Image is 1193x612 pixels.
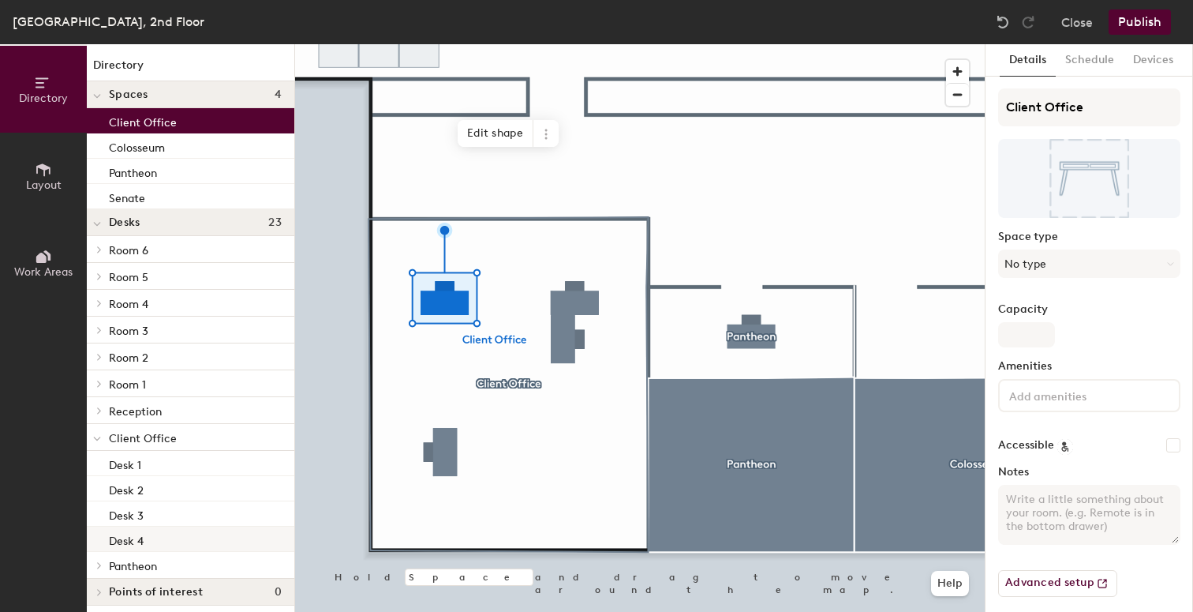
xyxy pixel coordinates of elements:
[998,231,1180,243] label: Space type
[1000,44,1056,77] button: Details
[109,111,177,130] p: Client Office
[13,12,204,32] div: [GEOGRAPHIC_DATA], 2nd Floor
[1061,9,1093,35] button: Close
[109,378,146,392] span: Room 1
[109,244,148,257] span: Room 6
[268,216,282,229] span: 23
[109,137,165,155] p: Colosseum
[1056,44,1124,77] button: Schedule
[1109,9,1171,35] button: Publish
[275,88,282,101] span: 4
[109,271,148,284] span: Room 5
[109,454,141,472] p: Desk 1
[998,303,1180,316] label: Capacity
[109,351,148,365] span: Room 2
[998,360,1180,373] label: Amenities
[275,586,282,599] span: 0
[998,139,1180,218] img: The space named Client Office
[109,88,148,101] span: Spaces
[1006,385,1148,404] input: Add amenities
[1124,44,1183,77] button: Devices
[109,216,140,229] span: Desks
[109,187,145,205] p: Senate
[1020,14,1036,30] img: Redo
[109,505,144,523] p: Desk 3
[109,432,177,445] span: Client Office
[995,14,1011,30] img: Undo
[109,479,144,497] p: Desk 2
[87,57,294,81] h1: Directory
[998,570,1117,597] button: Advanced setup
[998,439,1054,452] label: Accessible
[109,530,144,548] p: Desk 4
[109,405,162,419] span: Reception
[458,120,533,147] span: Edit shape
[109,560,157,573] span: Pantheon
[109,162,157,180] p: Pantheon
[19,92,68,105] span: Directory
[14,265,73,279] span: Work Areas
[109,298,148,311] span: Room 4
[998,250,1180,278] button: No type
[109,325,148,338] span: Room 3
[931,571,969,596] button: Help
[109,586,203,599] span: Points of interest
[26,178,62,192] span: Layout
[998,466,1180,479] label: Notes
